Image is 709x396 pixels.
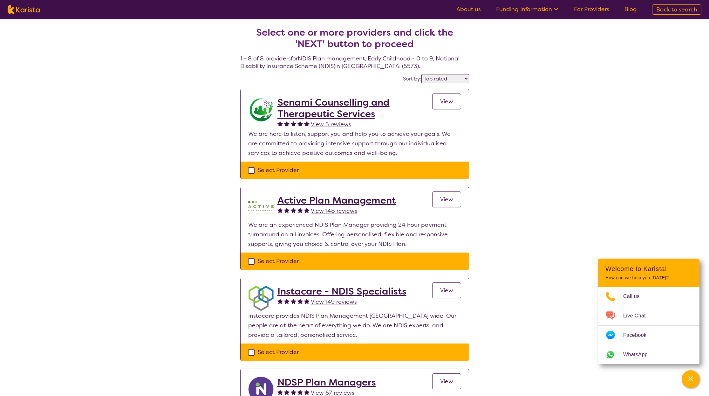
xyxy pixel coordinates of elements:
label: Sort by: [403,75,421,82]
h4: 1 - 8 of 8 providers for NDIS Plan management , Early Childhood - 0 to 9 , National Disability In... [240,11,469,70]
a: View [432,282,461,298]
img: fullstar [297,121,303,126]
img: fullstar [291,207,296,213]
img: fullstar [291,121,296,126]
p: How can we help you [DATE]? [605,275,692,281]
a: View [432,373,461,389]
a: For Providers [574,5,609,13]
p: We are an experienced NDIS Plan Manager providing 24 hour payment turnaround on all invoices. Off... [248,220,461,249]
span: View 149 reviews [311,298,357,306]
img: fullstar [297,298,303,304]
div: Channel Menu [598,259,699,364]
img: fullstar [304,207,310,213]
img: fullstar [284,207,290,213]
a: Funding Information [496,5,559,13]
img: fullstar [297,207,303,213]
ul: Choose channel [598,287,699,364]
img: fullstar [284,298,290,304]
span: Call us [623,292,647,301]
img: fullstar [277,207,283,213]
a: Back to search [652,4,701,15]
a: Senami Counselling and Therapeutic Services [277,97,432,120]
img: fullstar [277,389,283,395]
h2: Select one or more providers and click the 'NEXT' button to proceed [248,27,461,50]
img: fullstar [277,121,283,126]
img: fullstar [291,389,296,395]
img: fullstar [277,298,283,304]
span: View [440,287,453,294]
img: fullstar [297,389,303,395]
img: r7dlggcrx4wwrwpgprcg.jpg [248,97,274,122]
a: View 148 reviews [311,206,357,216]
p: Instacare provides NDIS Plan Management [GEOGRAPHIC_DATA] wide. Our people are at the heart of ev... [248,311,461,340]
span: Back to search [656,6,697,13]
a: View [432,94,461,109]
a: NDSP Plan Managers [277,377,376,388]
a: Blog [624,5,637,13]
button: Channel Menu [682,370,699,388]
span: Facebook [623,330,654,340]
img: fullstar [291,298,296,304]
a: View [432,191,461,207]
span: WhatsApp [623,350,655,359]
a: Web link opens in a new tab. [598,345,699,364]
a: About us [456,5,481,13]
img: fullstar [304,298,310,304]
img: Karista logo [8,5,40,14]
img: pypzb5qm7jexfhutod0x.png [248,195,274,220]
a: Instacare - NDIS Specialists [277,286,406,297]
img: fullstar [304,121,310,126]
span: View [440,378,453,385]
img: fullstar [284,121,290,126]
span: Live Chat [623,311,653,321]
span: View 5 reviews [311,121,351,128]
h2: Welcome to Karista! [605,265,692,273]
img: obkhna0zu27zdd4ubuus.png [248,286,274,311]
span: View [440,196,453,203]
img: fullstar [304,389,310,395]
span: View [440,98,453,105]
a: Active Plan Management [277,195,396,206]
a: View 5 reviews [311,120,351,129]
p: We are here to listen, support you and help you to achieve your goals. We are committed to provid... [248,129,461,158]
a: View 149 reviews [311,297,357,307]
img: fullstar [284,389,290,395]
span: View 148 reviews [311,207,357,215]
